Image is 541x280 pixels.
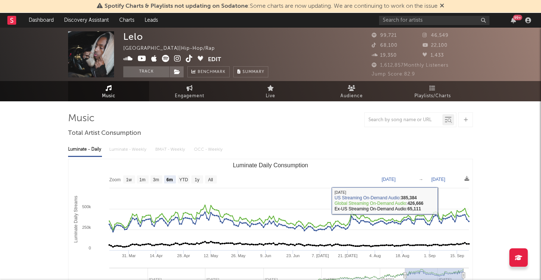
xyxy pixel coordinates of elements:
span: 1,433 [422,53,444,58]
span: 1,612,857 Monthly Listeners [372,63,449,68]
text: YTD [179,177,188,182]
button: Edit [208,55,221,64]
text: Zoom [109,177,121,182]
text: 18. Aug [396,253,409,258]
text: 250k [82,225,91,230]
div: 99 + [513,15,522,20]
a: Playlists/Charts [392,81,473,101]
a: Engagement [149,81,230,101]
button: Summary [233,66,268,77]
span: Benchmark [198,68,226,77]
text: 28. Apr [177,253,190,258]
span: Music [102,92,116,101]
div: [GEOGRAPHIC_DATA] | Hip-Hop/Rap [123,44,223,53]
text: 9. Jun [260,253,271,258]
span: 46,549 [422,33,449,38]
text: 23. Jun [286,253,300,258]
text: 1m [139,177,146,182]
text: 3m [153,177,159,182]
button: Track [123,66,169,77]
button: 99+ [511,17,516,23]
span: Engagement [175,92,204,101]
span: Playlists/Charts [414,92,451,101]
text: 4. Aug [369,253,381,258]
input: Search by song name or URL [365,117,442,123]
span: 19,350 [372,53,397,58]
a: Benchmark [187,66,230,77]
div: Luminate - Daily [68,143,102,156]
a: Discovery Assistant [59,13,114,28]
text: 500k [82,204,91,209]
text: 14. Apr [150,253,163,258]
a: Live [230,81,311,101]
a: Dashboard [24,13,59,28]
text: 6m [166,177,173,182]
a: Music [68,81,149,101]
text: Luminate Daily Consumption [233,162,308,168]
span: 68,100 [372,43,397,48]
div: Lelo [123,31,143,42]
span: Total Artist Consumption [68,129,141,138]
text: 0 [89,246,91,250]
a: Audience [311,81,392,101]
text: 1y [195,177,199,182]
span: Jump Score: 82.9 [372,72,415,77]
text: Luminate Daily Streams [73,196,78,242]
text: 21. [DATE] [338,253,357,258]
text: 7. [DATE] [312,253,329,258]
text: 15. Sep [450,253,464,258]
span: Dismiss [440,3,444,9]
text: → [419,177,423,182]
span: Summary [243,70,264,74]
text: 26. May [231,253,246,258]
text: 1. Sep [424,253,436,258]
input: Search for artists [379,16,489,25]
span: Live [266,92,275,101]
text: 1w [126,177,132,182]
text: [DATE] [382,177,396,182]
text: 31. Mar [122,253,136,258]
a: Charts [114,13,139,28]
a: Leads [139,13,163,28]
text: 12. May [204,253,219,258]
span: Spotify Charts & Playlists not updating on Sodatone [105,3,248,9]
span: Audience [340,92,363,101]
span: : Some charts are now updating. We are continuing to work on the issue [105,3,438,9]
text: All [208,177,213,182]
span: 99,721 [372,33,397,38]
text: [DATE] [431,177,445,182]
span: 22,100 [422,43,448,48]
